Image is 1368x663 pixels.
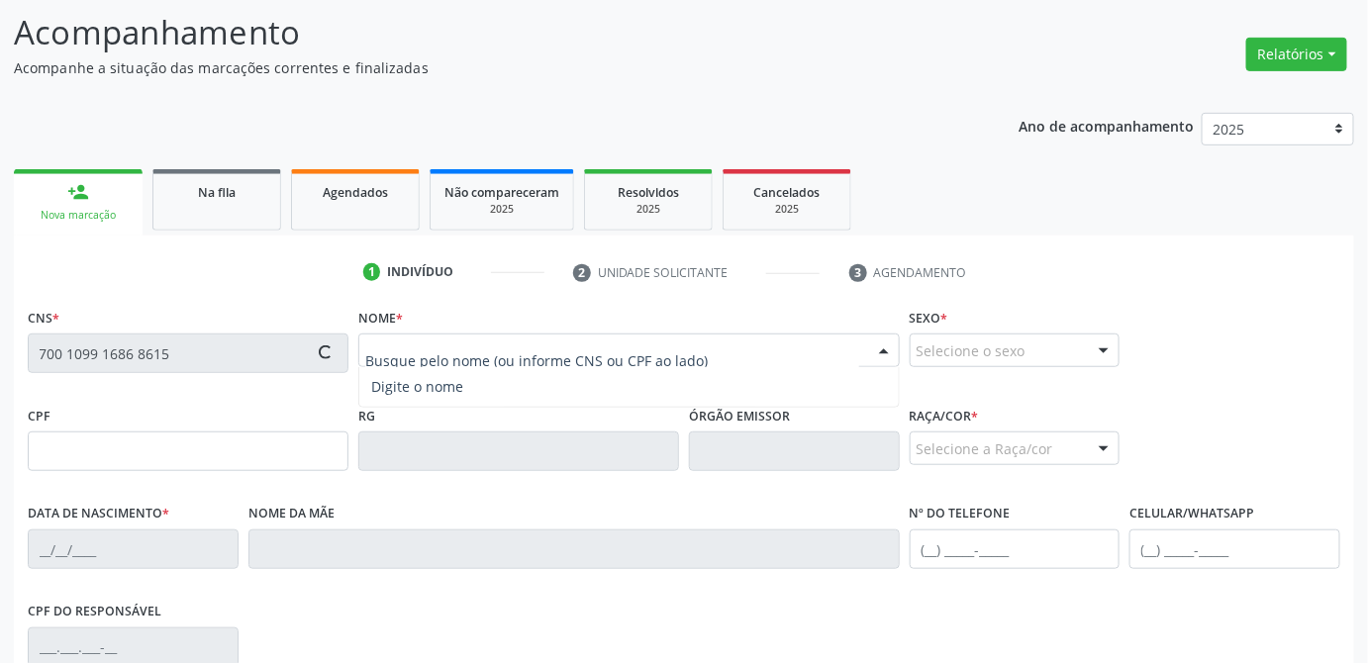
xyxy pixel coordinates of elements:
[358,303,403,333] label: Nome
[358,401,375,431] label: RG
[1129,499,1254,529] label: Celular/WhatsApp
[248,499,335,529] label: Nome da mãe
[737,202,836,217] div: 2025
[754,184,821,201] span: Cancelados
[917,438,1053,459] span: Selecione a Raça/cor
[689,401,790,431] label: Órgão emissor
[599,202,698,217] div: 2025
[1129,529,1340,569] input: (__) _____-_____
[910,401,979,431] label: Raça/cor
[371,377,463,396] span: Digite o nome
[1020,113,1195,138] p: Ano de acompanhamento
[444,202,559,217] div: 2025
[444,184,559,201] span: Não compareceram
[28,208,129,223] div: Nova marcação
[28,499,169,529] label: Data de nascimento
[323,184,388,201] span: Agendados
[28,303,59,333] label: CNS
[14,57,952,78] p: Acompanhe a situação das marcações correntes e finalizadas
[1246,38,1347,71] button: Relatórios
[910,303,948,333] label: Sexo
[67,181,89,203] div: person_add
[14,8,952,57] p: Acompanhamento
[28,529,239,569] input: __/__/____
[917,340,1026,361] span: Selecione o sexo
[28,597,161,627] label: CPF do responsável
[910,499,1011,529] label: Nº do Telefone
[618,184,679,201] span: Resolvidos
[363,263,381,281] div: 1
[387,263,453,281] div: Indivíduo
[198,184,236,201] span: Na fila
[28,401,50,431] label: CPF
[910,529,1121,569] input: (__) _____-_____
[365,340,859,380] input: Busque pelo nome (ou informe CNS ou CPF ao lado)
